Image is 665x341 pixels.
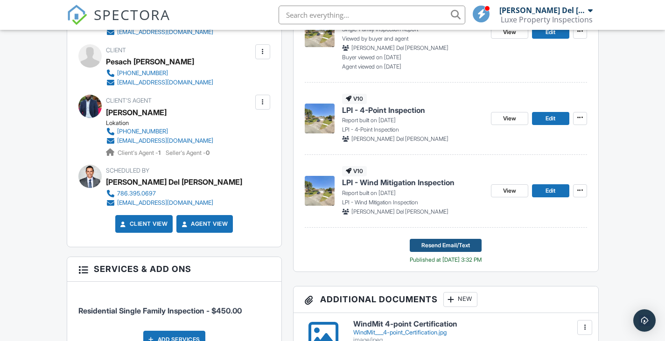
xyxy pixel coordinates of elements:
span: SPECTORA [94,5,170,24]
strong: 0 [206,149,210,156]
span: Residential Single Family Inspection - $450.00 [78,306,242,315]
a: [PERSON_NAME] [106,105,167,119]
div: [EMAIL_ADDRESS][DOMAIN_NAME] [117,79,213,86]
div: [PERSON_NAME] Del [PERSON_NAME] [499,6,586,15]
div: Lokation [106,119,221,127]
li: Service: Residential Single Family Inspection [78,289,270,323]
span: Scheduled By [106,167,149,174]
h3: Additional Documents [294,286,598,313]
div: [PHONE_NUMBER] [117,128,168,135]
span: Client's Agent [106,97,152,104]
div: [PHONE_NUMBER] [117,70,168,77]
div: Luxe Property Inspections [501,15,593,24]
input: Search everything... [279,6,465,24]
a: Agent View [180,219,228,229]
h3: Services & Add ons [67,257,281,281]
a: [PHONE_NUMBER] [106,69,213,78]
a: [EMAIL_ADDRESS][DOMAIN_NAME] [106,78,213,87]
strong: 1 [158,149,161,156]
span: Client [106,47,126,54]
div: WindMit___4-point_Certification.jpg [353,329,587,336]
div: New [443,292,477,307]
div: 786.395.0697 [117,190,156,197]
div: [EMAIL_ADDRESS][DOMAIN_NAME] [117,199,213,207]
div: [PERSON_NAME] Del [PERSON_NAME] [106,175,242,189]
a: [EMAIL_ADDRESS][DOMAIN_NAME] [106,28,235,37]
a: [EMAIL_ADDRESS][DOMAIN_NAME] [106,136,213,146]
a: SPECTORA [67,13,170,32]
h6: WindMit 4-point Certification [353,320,587,328]
div: Open Intercom Messenger [633,309,656,332]
a: Client View [119,219,168,229]
span: Client's Agent - [118,149,162,156]
span: Seller's Agent - [166,149,210,156]
a: [EMAIL_ADDRESS][DOMAIN_NAME] [106,198,235,208]
img: The Best Home Inspection Software - Spectora [67,5,87,25]
a: [PHONE_NUMBER] [106,127,213,136]
a: 786.395.0697 [106,189,235,198]
div: Pesach [PERSON_NAME] [106,55,194,69]
div: [EMAIL_ADDRESS][DOMAIN_NAME] [117,137,213,145]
